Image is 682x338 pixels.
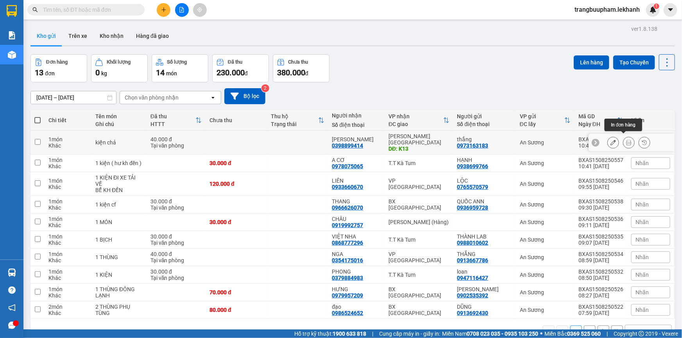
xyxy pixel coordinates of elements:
div: BỂ KH ĐỀN [95,187,143,193]
strong: 0708 023 035 - 0935 103 250 [467,331,538,337]
span: Nhãn [635,160,649,166]
div: 0902535392 [457,292,489,299]
div: 1 món [48,198,88,205]
button: Tạo Chuyến [613,55,655,69]
button: Bộ lọc [224,88,265,104]
div: 1 món [48,178,88,184]
div: BXAS1508250535 [578,233,623,240]
button: Đơn hàng13đơn [30,54,87,82]
div: thắng [457,136,512,142]
button: 2 [584,326,596,337]
div: Khác [48,275,88,281]
div: HTTT [150,121,195,127]
span: | [607,329,608,338]
svg: open [661,328,667,334]
div: BXAS1508250558 [578,136,623,142]
sup: 1 [654,4,659,9]
span: 1 [655,4,658,9]
div: BXAS1508250557 [578,157,623,163]
div: 1 món [48,216,88,222]
div: 09:30 [DATE] [578,205,623,211]
th: Toggle SortBy [385,110,453,131]
span: ⚪️ [540,332,542,335]
div: T.T Kà Tum [388,272,449,278]
span: message [8,322,16,329]
span: Nhãn [635,201,649,208]
input: Select a date range. [31,91,116,104]
div: Tại văn phòng [150,205,202,211]
div: Chưa thu [288,59,308,65]
div: Đơn hàng [46,59,68,65]
div: 1 món [48,286,88,292]
button: Đã thu230.000đ [212,54,269,82]
div: Tại văn phòng [150,240,202,246]
div: Khác [48,142,88,149]
div: kiện chả [95,139,143,146]
img: warehouse-icon [8,269,16,277]
div: 2 món [48,304,88,310]
span: kg [101,70,107,76]
span: Nhãn [635,254,649,260]
button: Kho gửi [30,27,62,45]
div: Đã thu [150,113,195,119]
div: 0988010602 [457,240,489,246]
svg: open [210,94,216,101]
div: 0919992757 [332,222,363,228]
div: LIÊN [332,178,381,184]
div: 08:59 [DATE] [578,257,623,263]
div: Khác [48,205,88,211]
div: Ngày ĐH [578,121,617,127]
div: 1 món [48,269,88,275]
div: A CƠ [332,157,381,163]
button: caret-down [664,3,677,17]
div: Khác [48,292,88,299]
div: Khác [48,257,88,263]
div: An Sương [7,7,69,16]
div: 1 MÓN [95,219,143,225]
button: file-add [175,3,189,17]
div: 1 món [48,233,88,240]
div: 08:50 [DATE] [578,275,623,281]
button: Hàng đã giao [130,27,175,45]
div: Khác [48,184,88,190]
div: Tên món [95,113,143,119]
div: 0978075065 [332,163,363,169]
div: THÀNH LAB [457,233,512,240]
span: 230.000 [217,68,245,77]
button: Lên hàng [574,55,609,69]
span: | [372,329,373,338]
span: trangbuupham.lekhanh [568,5,646,14]
button: aim [193,3,207,17]
div: 30.000 đ [209,219,263,225]
div: BXAS1508250546 [578,178,623,184]
div: Khối lượng [107,59,131,65]
strong: 0369 525 060 [567,331,601,337]
div: HƯNG [332,286,381,292]
span: 0 [95,68,100,77]
div: 1 kiện cf [95,201,143,208]
div: An Sương [520,254,571,260]
div: In đơn hàng [605,119,642,131]
div: HẠNH [457,157,512,163]
div: 10:43 [DATE] [578,142,623,149]
span: caret-down [667,6,674,13]
div: LỘC [457,178,512,184]
div: An Sương [520,181,571,187]
div: DŨNG [457,304,512,310]
div: 0938699766 [457,163,489,169]
div: VIỆT NHA [332,233,381,240]
img: logo-vxr [7,5,17,17]
div: 1 kiện ( hư kh đền ) [95,160,143,166]
div: 1 món [48,251,88,257]
div: BXAS1508250532 [578,269,623,275]
div: 1 BỊCH [95,237,143,243]
div: 120.000 đ [209,181,263,187]
div: VP [GEOGRAPHIC_DATA] [388,251,449,263]
div: An Sương [520,201,571,208]
div: Đã thu [228,59,242,65]
div: [PERSON_NAME][GEOGRAPHIC_DATA] [75,7,154,34]
div: Sửa đơn hàng [607,137,619,148]
div: 0398899414 [75,43,154,54]
div: An Sương [520,219,571,225]
div: Người nhận [332,112,381,119]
